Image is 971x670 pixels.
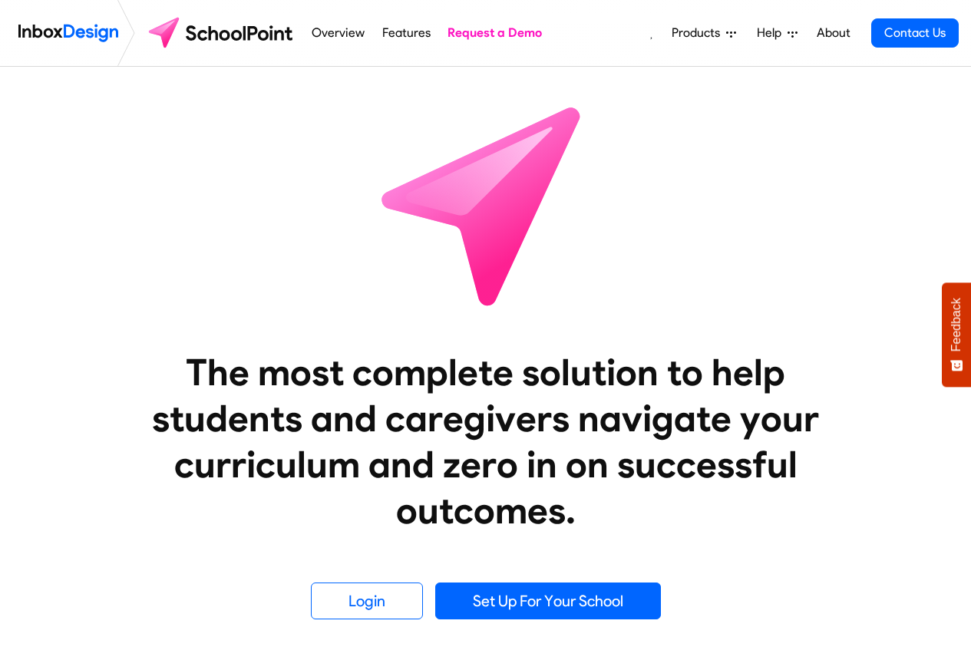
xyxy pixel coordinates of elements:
[672,24,726,42] span: Products
[757,24,788,42] span: Help
[665,18,742,48] a: Products
[751,18,804,48] a: Help
[348,67,624,343] img: icon_schoolpoint.svg
[378,18,434,48] a: Features
[311,583,423,619] a: Login
[141,15,303,51] img: schoolpoint logo
[308,18,369,48] a: Overview
[121,349,850,533] heading: The most complete solution to help students and caregivers navigate your curriculum and zero in o...
[444,18,547,48] a: Request a Demo
[950,298,963,352] span: Feedback
[942,282,971,387] button: Feedback - Show survey
[812,18,854,48] a: About
[871,18,959,48] a: Contact Us
[435,583,661,619] a: Set Up For Your School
